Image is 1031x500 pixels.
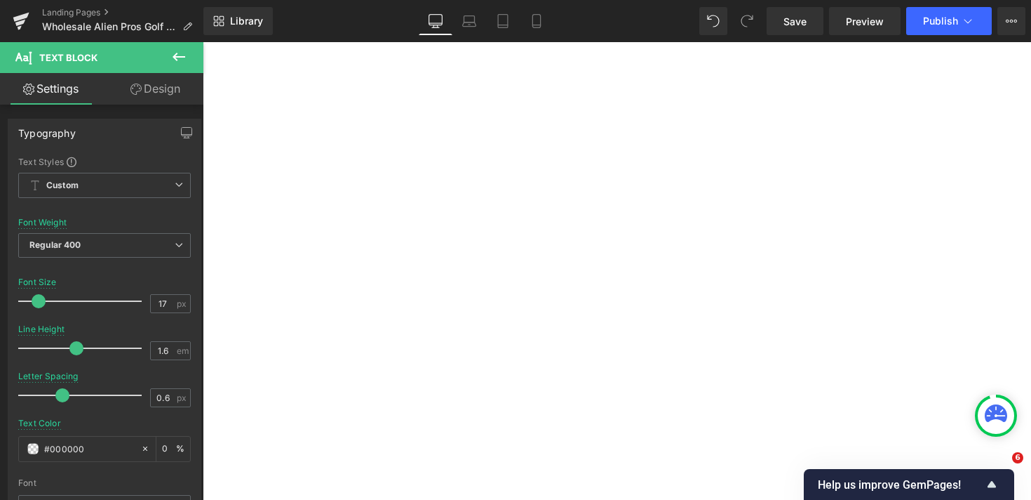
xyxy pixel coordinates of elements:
[829,7,901,35] a: Preview
[18,419,61,428] div: Text Color
[42,7,203,18] a: Landing Pages
[18,119,76,139] div: Typography
[520,7,553,35] a: Mobile
[733,7,761,35] button: Redo
[18,324,65,334] div: Line Height
[923,15,958,27] span: Publish
[156,437,190,461] div: %
[18,277,57,287] div: Font Size
[177,346,189,355] span: em
[29,239,81,250] b: Regular 400
[997,7,1025,35] button: More
[1012,452,1023,463] span: 6
[486,7,520,35] a: Tablet
[818,478,983,492] span: Help us improve GemPages!
[42,21,177,32] span: Wholesale Alien Pros Golf Grip Tape Special Offer
[699,7,727,35] button: Undo
[18,218,67,228] div: Font Weight
[177,299,189,308] span: px
[105,73,206,105] a: Design
[818,476,1000,493] button: Show survey - Help us improve GemPages!
[44,441,134,456] input: Color
[846,14,884,29] span: Preview
[177,393,189,402] span: px
[18,371,79,381] div: Letter Spacing
[46,180,79,192] b: Custom
[203,7,273,35] a: New Library
[452,7,486,35] a: Laptop
[39,52,97,63] span: Text Block
[983,452,1017,486] iframe: Intercom live chat
[906,7,992,35] button: Publish
[230,15,263,27] span: Library
[419,7,452,35] a: Desktop
[783,14,807,29] span: Save
[18,478,191,488] div: Font
[18,156,191,167] div: Text Styles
